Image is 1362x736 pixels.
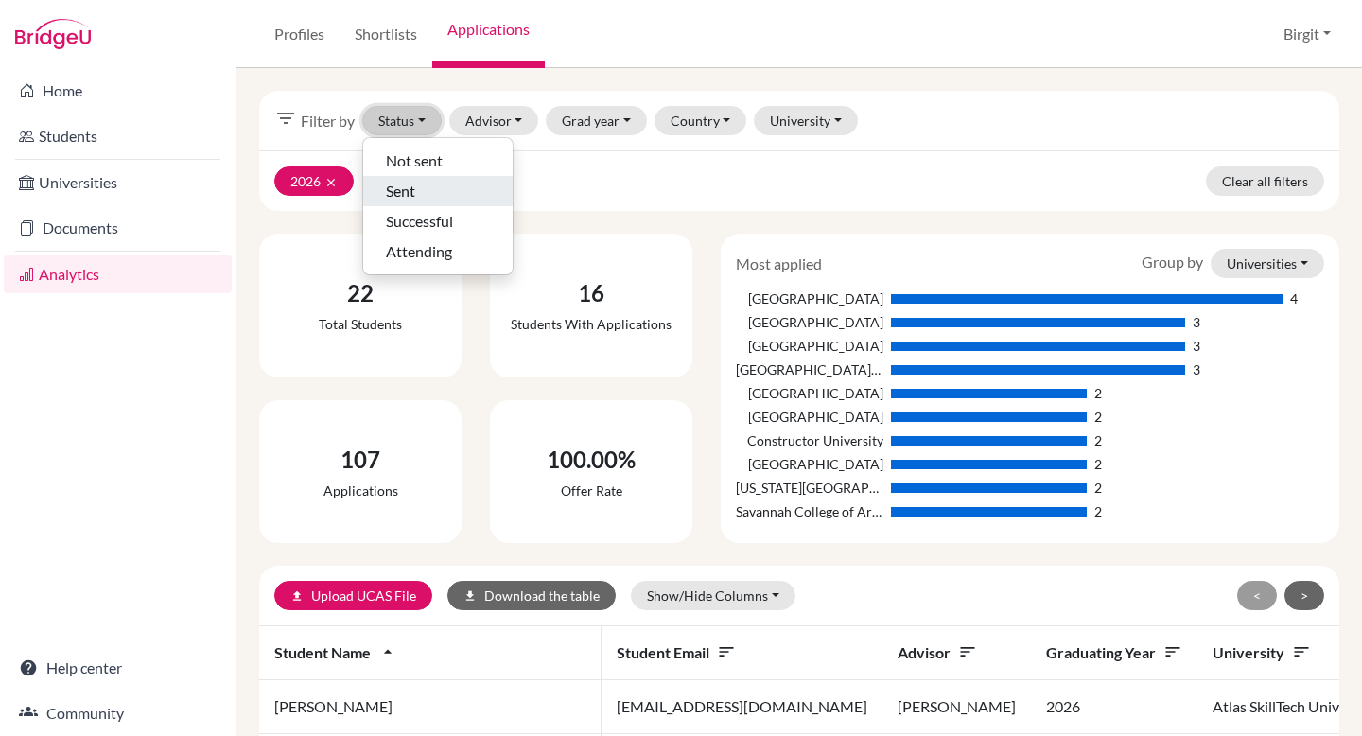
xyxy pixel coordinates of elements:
button: Grad year [546,106,647,135]
a: uploadUpload UCAS File [274,581,432,610]
td: 2026 [1031,680,1197,734]
span: Sent [386,180,415,202]
i: sort [1292,642,1311,661]
span: Filter by [301,110,355,132]
span: University [1213,643,1311,661]
button: Country [655,106,747,135]
div: Savannah College of Art and Design [736,501,882,521]
div: Students with applications [511,314,672,334]
a: Community [4,694,232,732]
button: 2026clear [274,166,354,196]
div: [GEOGRAPHIC_DATA][US_STATE] [736,359,882,379]
span: Successful [386,210,453,233]
span: Attending [386,240,452,263]
div: Group by [1127,249,1338,278]
div: [US_STATE][GEOGRAPHIC_DATA], [GEOGRAPHIC_DATA] [736,478,882,498]
a: Students [4,117,232,155]
a: Documents [4,209,232,247]
i: sort [958,642,977,661]
a: Universities [4,164,232,202]
i: clear [324,176,338,189]
button: Show/Hide Columns [631,581,795,610]
div: 22 [319,276,402,310]
div: 3 [1193,359,1200,379]
div: Constructor University [736,430,882,450]
div: [GEOGRAPHIC_DATA] [736,407,882,427]
button: Advisor [449,106,539,135]
div: 16 [511,276,672,310]
i: download [463,589,477,603]
span: Student email [617,643,736,661]
button: < [1237,581,1277,610]
div: Most applied [722,253,836,275]
button: Birgit [1275,16,1339,52]
div: Status [362,137,514,275]
div: 2 [1094,454,1102,474]
div: 2 [1094,478,1102,498]
a: Home [4,72,232,110]
div: 3 [1193,336,1200,356]
div: [GEOGRAPHIC_DATA] [736,289,882,308]
td: [EMAIL_ADDRESS][DOMAIN_NAME] [602,680,882,734]
button: University [754,106,858,135]
a: Analytics [4,255,232,293]
button: Successful [363,206,513,237]
button: Status [362,106,442,135]
div: Total students [319,314,402,334]
div: 100.00% [547,443,636,477]
span: Advisor [898,643,977,661]
div: [GEOGRAPHIC_DATA] [736,336,882,356]
button: Universities [1211,249,1324,278]
div: Applications [323,481,398,500]
span: Student name [274,643,397,661]
button: Sent [363,176,513,206]
button: downloadDownload the table [447,581,616,610]
div: 2 [1094,430,1102,450]
td: [PERSON_NAME] [882,680,1031,734]
div: [GEOGRAPHIC_DATA] [736,454,882,474]
i: filter_list [274,107,297,130]
i: arrow_drop_up [378,642,397,661]
a: Help center [4,649,232,687]
div: [GEOGRAPHIC_DATA] [736,383,882,403]
button: Attending [363,237,513,267]
td: [PERSON_NAME] [259,680,602,734]
div: 2 [1094,501,1102,521]
div: 4 [1290,289,1298,308]
img: Bridge-U [15,19,91,49]
i: upload [290,589,304,603]
div: 3 [1193,312,1200,332]
div: 2 [1094,383,1102,403]
span: Graduating year [1046,643,1182,661]
button: Not sent [363,146,513,176]
i: sort [717,642,736,661]
div: 2 [1094,407,1102,427]
div: [GEOGRAPHIC_DATA] [736,312,882,332]
a: Clear all filters [1206,166,1324,196]
button: > [1284,581,1324,610]
div: Offer rate [547,481,636,500]
div: 107 [323,443,398,477]
i: sort [1163,642,1182,661]
span: Not sent [386,149,443,172]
